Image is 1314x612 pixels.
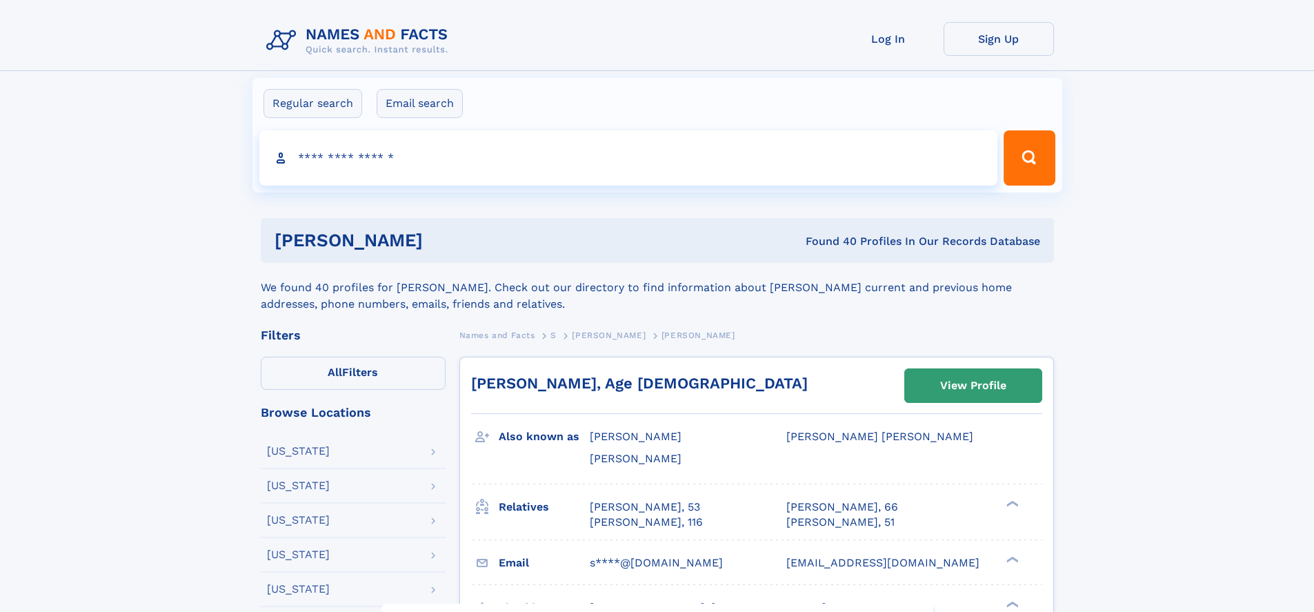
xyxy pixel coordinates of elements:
h3: Also known as [499,425,590,448]
img: Logo Names and Facts [261,22,459,59]
span: [PERSON_NAME] [PERSON_NAME] [786,430,973,443]
a: [PERSON_NAME], Age [DEMOGRAPHIC_DATA] [471,375,808,392]
a: [PERSON_NAME], 116 [590,515,703,530]
div: ❯ [1003,555,1019,564]
div: [US_STATE] [267,446,330,457]
a: [PERSON_NAME] [572,326,646,344]
label: Regular search [263,89,362,118]
h3: Relatives [499,495,590,519]
div: Found 40 Profiles In Our Records Database [614,234,1040,249]
div: We found 40 profiles for [PERSON_NAME]. Check out our directory to find information about [PERSON... [261,263,1054,313]
a: [PERSON_NAME], 53 [590,500,700,515]
div: [US_STATE] [267,584,330,595]
div: View Profile [940,370,1006,402]
a: [PERSON_NAME], 51 [786,515,895,530]
div: Browse Locations [261,406,446,419]
input: search input [259,130,998,186]
a: Sign Up [944,22,1054,56]
span: S [550,330,557,340]
a: Names and Facts [459,326,535,344]
a: [PERSON_NAME], 66 [786,500,898,515]
span: [EMAIL_ADDRESS][DOMAIN_NAME] [786,556,979,569]
label: Email search [377,89,463,118]
div: Filters [261,329,446,342]
div: [US_STATE] [267,549,330,560]
div: [US_STATE] [267,515,330,526]
a: View Profile [905,369,1042,402]
div: [US_STATE] [267,480,330,491]
span: [PERSON_NAME] [590,452,681,465]
button: Search Button [1004,130,1055,186]
span: [PERSON_NAME] [590,430,681,443]
label: Filters [261,357,446,390]
h3: Email [499,551,590,575]
div: ❯ [1003,499,1019,508]
h1: [PERSON_NAME] [275,232,615,249]
span: [PERSON_NAME] [661,330,735,340]
a: S [550,326,557,344]
a: Log In [833,22,944,56]
span: All [328,366,342,379]
span: [PERSON_NAME] [572,330,646,340]
div: ❯ [1003,600,1019,609]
